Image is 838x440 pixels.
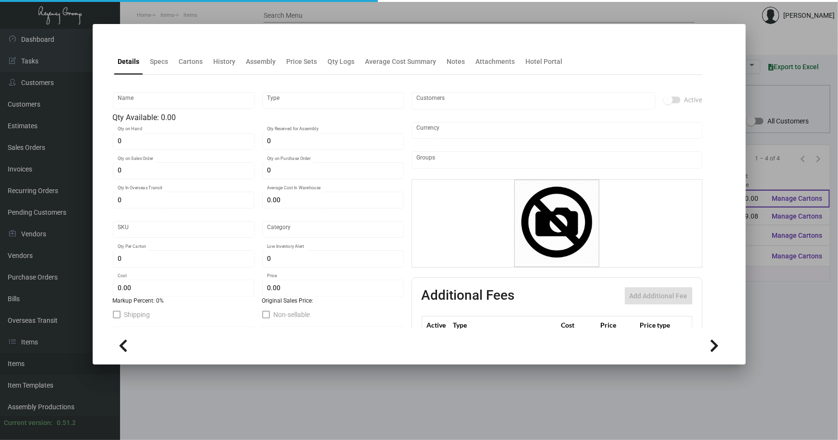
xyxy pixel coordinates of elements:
[150,57,169,67] div: Specs
[630,292,688,300] span: Add Additional Fee
[416,156,697,164] input: Add new..
[4,418,53,428] div: Current version:
[179,57,203,67] div: Cartons
[559,317,598,333] th: Cost
[124,309,150,320] span: Shipping
[274,309,310,320] span: Non-sellable
[422,317,451,333] th: Active
[113,112,404,123] div: Qty Available: 0.00
[287,57,317,67] div: Price Sets
[416,97,650,105] input: Add new..
[214,57,236,67] div: History
[246,57,276,67] div: Assembly
[526,57,563,67] div: Hotel Portal
[118,57,140,67] div: Details
[684,94,703,106] span: Active
[57,418,76,428] div: 0.51.2
[451,317,559,333] th: Type
[447,57,465,67] div: Notes
[598,317,637,333] th: Price
[365,57,437,67] div: Average Cost Summary
[476,57,515,67] div: Attachments
[328,57,355,67] div: Qty Logs
[422,287,515,305] h2: Additional Fees
[625,287,692,305] button: Add Additional Fee
[637,317,680,333] th: Price type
